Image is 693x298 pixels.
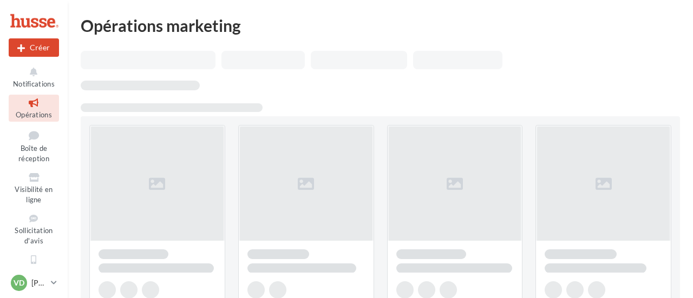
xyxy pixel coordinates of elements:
a: Sollicitation d'avis [9,210,59,247]
span: Notifications [13,80,55,88]
a: Boîte de réception [9,126,59,165]
p: [PERSON_NAME] [31,277,47,288]
a: VD [PERSON_NAME] [9,273,59,293]
button: Créer [9,38,59,57]
span: Boîte de réception [18,144,49,163]
span: VD [14,277,24,288]
button: Notifications [9,64,59,90]
a: Visibilité en ligne [9,169,59,206]
span: Sollicitation d'avis [15,226,53,245]
a: Opérations [9,95,59,121]
a: SMS unitaire [9,251,59,278]
div: Nouvelle campagne [9,38,59,57]
div: Opérations marketing [81,17,680,34]
span: Visibilité en ligne [15,185,53,204]
span: Opérations [16,110,52,119]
